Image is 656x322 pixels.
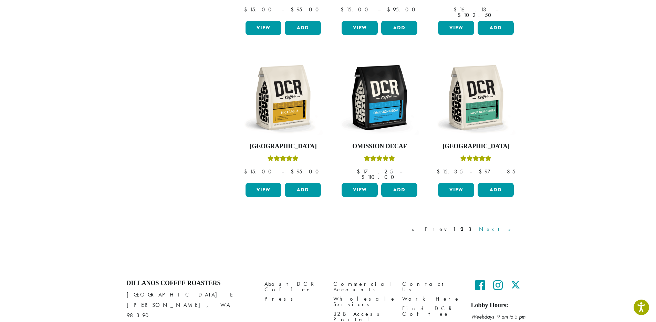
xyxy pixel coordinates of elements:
[399,168,402,175] span: –
[387,6,418,13] bdi: 95.00
[342,21,378,35] a: View
[467,225,476,233] a: 3
[381,183,417,197] button: Add
[333,280,392,294] a: Commercial Accounts
[340,58,419,180] a: Omission DecafRated 4.33 out of 5
[357,168,363,175] span: $
[285,183,321,197] button: Add
[246,21,282,35] a: View
[244,168,275,175] bdi: 15.00
[478,183,514,197] button: Add
[436,58,516,180] a: [GEOGRAPHIC_DATA]Rated 5.00 out of 5
[281,168,284,175] span: –
[340,58,419,137] img: DCR-12oz-Omission-Decaf-scaled.png
[436,143,516,150] h4: [GEOGRAPHIC_DATA]
[454,6,489,13] bdi: 16.13
[291,6,296,13] span: $
[281,6,284,13] span: –
[479,168,485,175] span: $
[264,280,323,294] a: About DCR Coffee
[381,21,417,35] button: Add
[291,6,322,13] bdi: 95.00
[378,6,381,13] span: –
[471,313,525,320] em: Weekdays 9 am to 5 pm
[402,294,461,304] a: Work Here
[357,168,393,175] bdi: 17.25
[437,168,442,175] span: $
[342,183,378,197] a: View
[451,225,457,233] a: 1
[402,280,461,294] a: Contact Us
[244,6,275,13] bdi: 15.00
[127,280,254,287] h4: Dillanos Coffee Roasters
[471,302,530,309] h5: Lobby Hours:
[362,173,367,181] span: $
[264,294,323,304] a: Press
[402,304,461,319] a: Find DCR Coffee
[244,58,323,180] a: [GEOGRAPHIC_DATA]Rated 5.00 out of 5
[459,225,465,233] a: 2
[437,168,463,175] bdi: 15.35
[469,168,472,175] span: –
[246,183,282,197] a: View
[243,58,323,137] img: DCR-12oz-Nicaragua-Stock-scaled.png
[244,6,250,13] span: $
[341,6,346,13] span: $
[387,6,393,13] span: $
[362,173,397,181] bdi: 110.00
[268,154,299,165] div: Rated 5.00 out of 5
[458,11,464,19] span: $
[454,6,459,13] span: $
[341,6,371,13] bdi: 15.00
[438,183,474,197] a: View
[333,294,392,309] a: Wholesale Services
[364,154,395,165] div: Rated 4.33 out of 5
[244,168,250,175] span: $
[478,21,514,35] button: Add
[285,21,321,35] button: Add
[410,225,449,233] a: « Prev
[460,154,491,165] div: Rated 5.00 out of 5
[438,21,474,35] a: View
[244,143,323,150] h4: [GEOGRAPHIC_DATA]
[340,143,419,150] h4: Omission Decaf
[291,168,296,175] span: $
[478,225,517,233] a: Next »
[479,168,516,175] bdi: 97.35
[458,11,494,19] bdi: 102.50
[496,6,498,13] span: –
[291,168,322,175] bdi: 95.00
[436,58,516,137] img: DCR-12oz-Papua-New-Guinea-Stock-scaled.png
